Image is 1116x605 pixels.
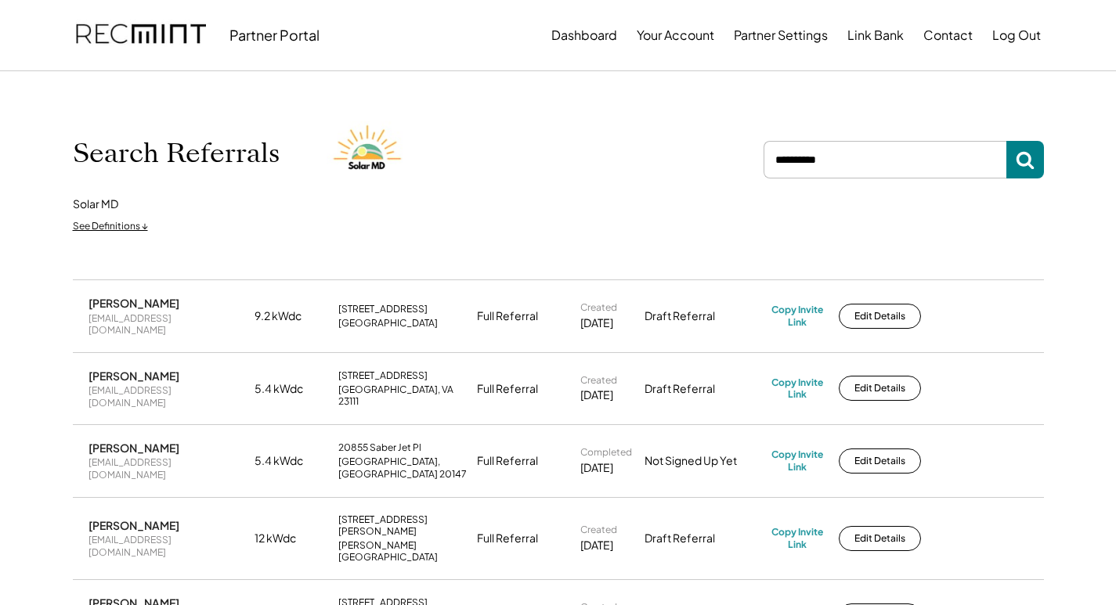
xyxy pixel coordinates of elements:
[88,312,245,337] div: [EMAIL_ADDRESS][DOMAIN_NAME]
[580,460,613,476] div: [DATE]
[477,531,538,546] div: Full Referral
[73,220,148,233] div: See Definitions ↓
[338,384,468,408] div: [GEOGRAPHIC_DATA], VA 23111
[771,448,823,473] div: Copy Invite Link
[338,441,421,454] div: 20855 Saber Jet Pl
[839,448,921,474] button: Edit Details
[88,296,179,310] div: [PERSON_NAME]
[255,531,329,546] div: 12 kWdc
[839,526,921,551] button: Edit Details
[88,369,179,383] div: [PERSON_NAME]
[734,20,828,51] button: Partner Settings
[771,526,823,550] div: Copy Invite Link
[839,376,921,401] button: Edit Details
[327,110,413,196] img: Solar%20MD%20LOgo.png
[338,317,438,330] div: [GEOGRAPHIC_DATA]
[580,387,613,403] div: [DATE]
[338,303,428,315] div: [STREET_ADDRESS]
[76,9,206,62] img: recmint-logotype%403x.png
[771,304,823,328] div: Copy Invite Link
[338,369,428,382] div: [STREET_ADDRESS]
[645,381,762,397] div: Draft Referral
[255,308,329,324] div: 9.2 kWdc
[88,518,179,532] div: [PERSON_NAME]
[580,315,613,331] div: [DATE]
[477,308,538,324] div: Full Referral
[992,20,1041,51] button: Log Out
[338,456,468,480] div: [GEOGRAPHIC_DATA], [GEOGRAPHIC_DATA] 20147
[645,308,762,324] div: Draft Referral
[477,381,538,397] div: Full Referral
[839,304,921,329] button: Edit Details
[771,376,823,401] div: Copy Invite Link
[580,446,632,459] div: Completed
[580,524,617,536] div: Created
[645,531,762,546] div: Draft Referral
[338,513,468,538] div: [STREET_ADDRESS][PERSON_NAME]
[338,539,468,564] div: [PERSON_NAME][GEOGRAPHIC_DATA]
[73,137,280,170] h1: Search Referrals
[255,381,329,397] div: 5.4 kWdc
[637,20,714,51] button: Your Account
[580,301,617,314] div: Created
[847,20,904,51] button: Link Bank
[923,20,973,51] button: Contact
[580,374,617,387] div: Created
[73,196,118,212] div: Solar MD
[551,20,617,51] button: Dashboard
[229,26,320,44] div: Partner Portal
[88,441,179,455] div: [PERSON_NAME]
[580,538,613,553] div: [DATE]
[88,456,245,481] div: [EMAIL_ADDRESS][DOMAIN_NAME]
[477,453,538,469] div: Full Referral
[645,453,762,469] div: Not Signed Up Yet
[88,384,245,409] div: [EMAIL_ADDRESS][DOMAIN_NAME]
[88,534,245,558] div: [EMAIL_ADDRESS][DOMAIN_NAME]
[255,453,329,469] div: 5.4 kWdc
